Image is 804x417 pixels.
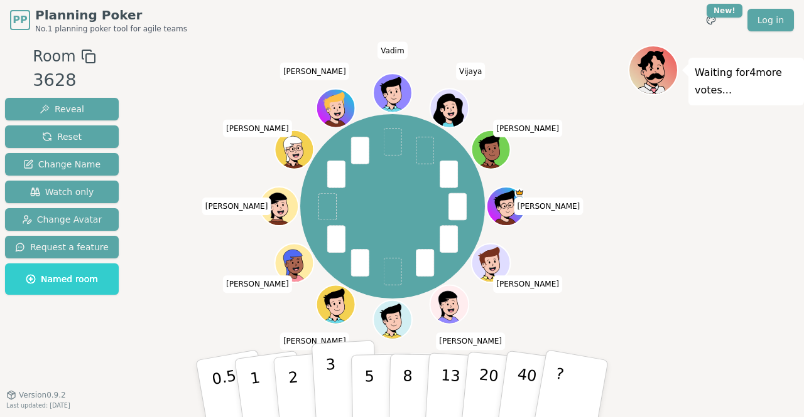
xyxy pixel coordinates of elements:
[280,333,349,351] span: Click to change your name
[5,236,119,258] button: Request a feature
[223,120,292,137] span: Click to change your name
[223,276,292,293] span: Click to change your name
[5,125,119,148] button: Reset
[695,64,798,99] p: Waiting for 4 more votes...
[436,333,505,351] span: Click to change your name
[10,6,187,34] a: PPPlanning PokerNo.1 planning poker tool for agile teams
[40,103,84,115] span: Reveal
[747,9,794,31] a: Log in
[456,63,485,80] span: Click to change your name
[5,181,119,203] button: Watch only
[23,158,100,171] span: Change Name
[35,6,187,24] span: Planning Poker
[378,42,407,60] span: Click to change your name
[514,188,524,198] span: Matt is the host
[493,276,562,293] span: Click to change your name
[33,45,75,68] span: Room
[26,273,98,285] span: Named room
[33,68,95,93] div: 3628
[700,9,722,31] button: New!
[15,241,109,253] span: Request a feature
[280,63,349,80] span: Click to change your name
[5,263,119,295] button: Named room
[6,402,70,409] span: Last updated: [DATE]
[5,153,119,176] button: Change Name
[5,98,119,120] button: Reveal
[13,13,27,28] span: PP
[707,4,742,18] div: New!
[22,213,102,226] span: Change Avatar
[202,198,271,215] span: Click to change your name
[6,390,66,400] button: Version0.9.2
[35,24,187,34] span: No.1 planning poker tool for agile teams
[493,120,562,137] span: Click to change your name
[514,198,584,215] span: Click to change your name
[30,186,94,198] span: Watch only
[374,302,411,338] button: Click to change your avatar
[5,208,119,231] button: Change Avatar
[19,390,66,400] span: Version 0.9.2
[42,130,82,143] span: Reset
